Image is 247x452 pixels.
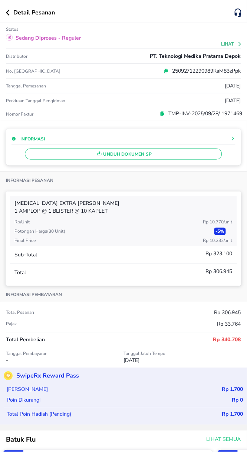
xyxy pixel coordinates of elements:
p: - [6,357,124,365]
p: Rp 323.100 [206,250,233,258]
p: Rp/Unit [14,219,30,226]
button: Lihat [221,41,243,47]
p: 25092712290989RaM83zPpk [169,67,241,75]
p: TMP-INV-2025/09/28/ 1971469 [165,110,243,117]
p: Rp 306.945 [206,268,233,276]
p: Rp 340.708 [213,336,241,344]
p: Sedang diproses - Reguler [16,34,81,42]
p: Sub-Total [14,251,37,259]
p: Tanggal Pembayaran [6,351,124,357]
p: [MEDICAL_DATA] EXTRA [PERSON_NAME] [14,200,233,207]
p: No. [GEOGRAPHIC_DATA] [6,68,84,74]
p: Nomor faktur [6,111,84,117]
span: / Unit [224,219,233,225]
p: Pajak [6,321,17,327]
p: Perkiraan Tanggal Pengiriman [6,98,65,104]
p: Rp 1.700 [222,386,243,393]
p: Rp 0 [232,396,243,404]
p: PT. Teknologi Medika Pratama Depok [150,52,241,60]
p: 1 AMPLOP @ 1 BLISTER @ 10 KAPLET [14,207,233,215]
p: Tanggal pemesanan [6,83,46,89]
p: SwipeRx Reward Pass [13,372,79,380]
span: Lihat Semua [207,435,241,445]
p: Status [6,26,19,32]
p: Rp 306.945 [214,309,241,317]
p: Informasi pembayaran [6,292,62,298]
p: [DATE] [225,82,241,90]
span: Unduh Dokumen SP [28,149,219,159]
p: Total [14,269,26,277]
p: Distributor [6,53,27,59]
p: [DATE] [225,97,241,104]
p: Total Poin Hadiah (Pending) [4,411,71,418]
button: Informasi [11,136,45,142]
p: Rp 33.764 [217,320,241,328]
p: Poin Dikurangi [4,396,40,404]
p: Informasi Pesanan [6,177,53,183]
p: Rp 10.232 [203,237,233,244]
p: Rp 10.770 [203,219,233,226]
p: Final Price [14,237,36,244]
p: Rp 1.700 [222,411,243,418]
p: Informasi [20,136,45,142]
p: [DATE] [124,357,241,365]
p: Potongan harga ( 30 Unit ) [14,228,65,235]
button: Lihat Semua [204,433,243,447]
p: - 5 % [214,228,226,235]
p: Detail Pesanan [13,8,55,17]
p: Total Pembelian [6,336,45,344]
p: [PERSON_NAME] [4,386,48,393]
span: / Unit [224,238,233,244]
p: Tanggal Jatuh Tempo [124,351,241,357]
p: Total pesanan [6,310,34,316]
button: Unduh Dokumen SP [25,149,223,160]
